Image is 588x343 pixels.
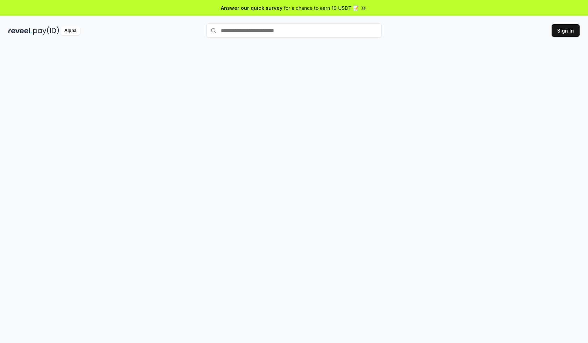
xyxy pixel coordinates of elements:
[284,4,359,12] span: for a chance to earn 10 USDT 📝
[8,26,32,35] img: reveel_dark
[552,24,580,37] button: Sign In
[221,4,282,12] span: Answer our quick survey
[61,26,80,35] div: Alpha
[33,26,59,35] img: pay_id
